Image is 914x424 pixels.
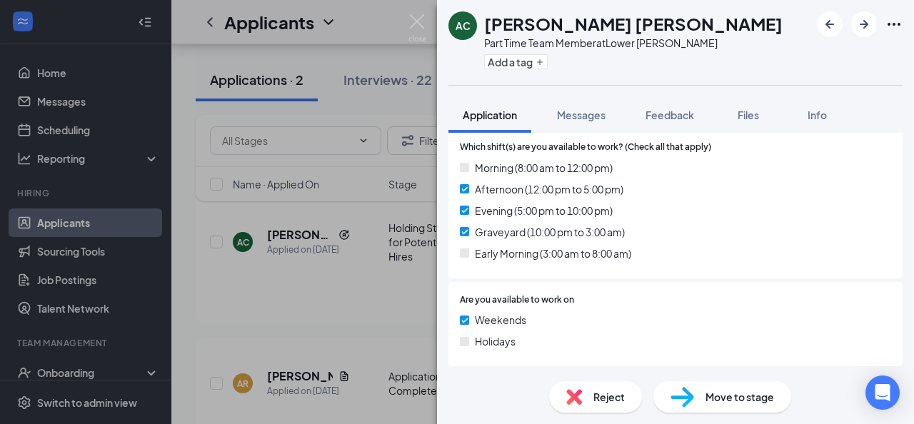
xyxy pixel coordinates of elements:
svg: ArrowRight [855,16,873,33]
span: Feedback [646,108,694,121]
span: Graveyard (10:00 pm to 3:00 am) [475,224,625,240]
div: Part Time Team Member at Lower [PERSON_NAME] [484,36,783,50]
span: Holidays [475,333,516,349]
span: Morning (8:00 am to 12:00 pm) [475,160,613,176]
svg: Ellipses [885,16,903,33]
span: Messages [557,108,606,121]
div: AC [456,19,471,33]
svg: ArrowLeftNew [821,16,838,33]
button: ArrowLeftNew [817,11,843,37]
h1: [PERSON_NAME] [PERSON_NAME] [484,11,783,36]
button: ArrowRight [851,11,877,37]
span: Weekends [475,312,526,328]
span: Files [738,108,759,121]
span: Afternoon (12:00 pm to 5:00 pm) [475,181,623,197]
span: Application [463,108,517,121]
span: Early Morning (3:00 am to 8:00 am) [475,246,631,261]
span: Reject [593,389,625,405]
div: Open Intercom Messenger [865,375,900,410]
span: Evening (5:00 pm to 10:00 pm) [475,203,613,218]
span: Info [808,108,827,121]
span: Are you available to work on [460,293,574,307]
svg: Plus [536,58,544,66]
span: Which shift(s) are you available to work? (Check all that apply) [460,141,711,154]
button: PlusAdd a tag [484,54,548,69]
span: Move to stage [705,389,774,405]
